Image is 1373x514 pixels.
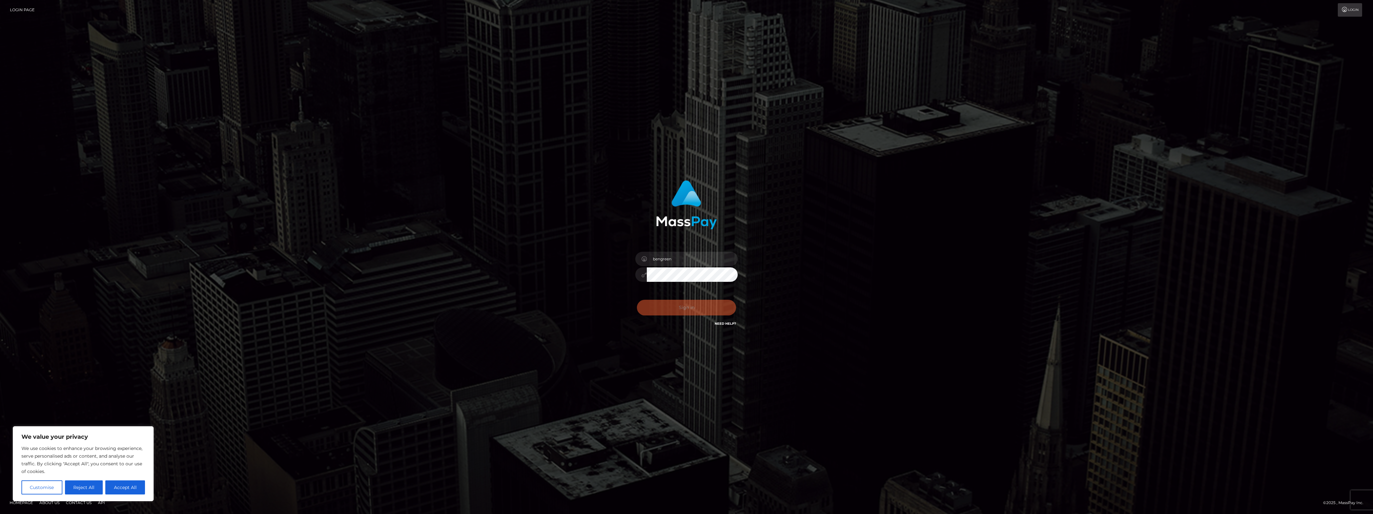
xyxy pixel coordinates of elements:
[63,498,94,508] a: Contact Us
[95,498,108,508] a: API
[21,480,62,494] button: Customise
[105,480,145,494] button: Accept All
[65,480,103,494] button: Reject All
[13,426,154,501] div: We value your privacy
[656,180,717,229] img: MassPay Login
[37,498,62,508] a: About Us
[1323,499,1368,506] div: © 2025 , MassPay Inc.
[21,445,145,475] p: We use cookies to enhance your browsing experience, serve personalised ads or content, and analys...
[7,498,36,508] a: Homepage
[10,3,35,17] a: Login Page
[715,322,736,326] a: Need Help?
[647,252,738,266] input: Username...
[21,433,145,441] p: We value your privacy
[1338,3,1362,17] a: Login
